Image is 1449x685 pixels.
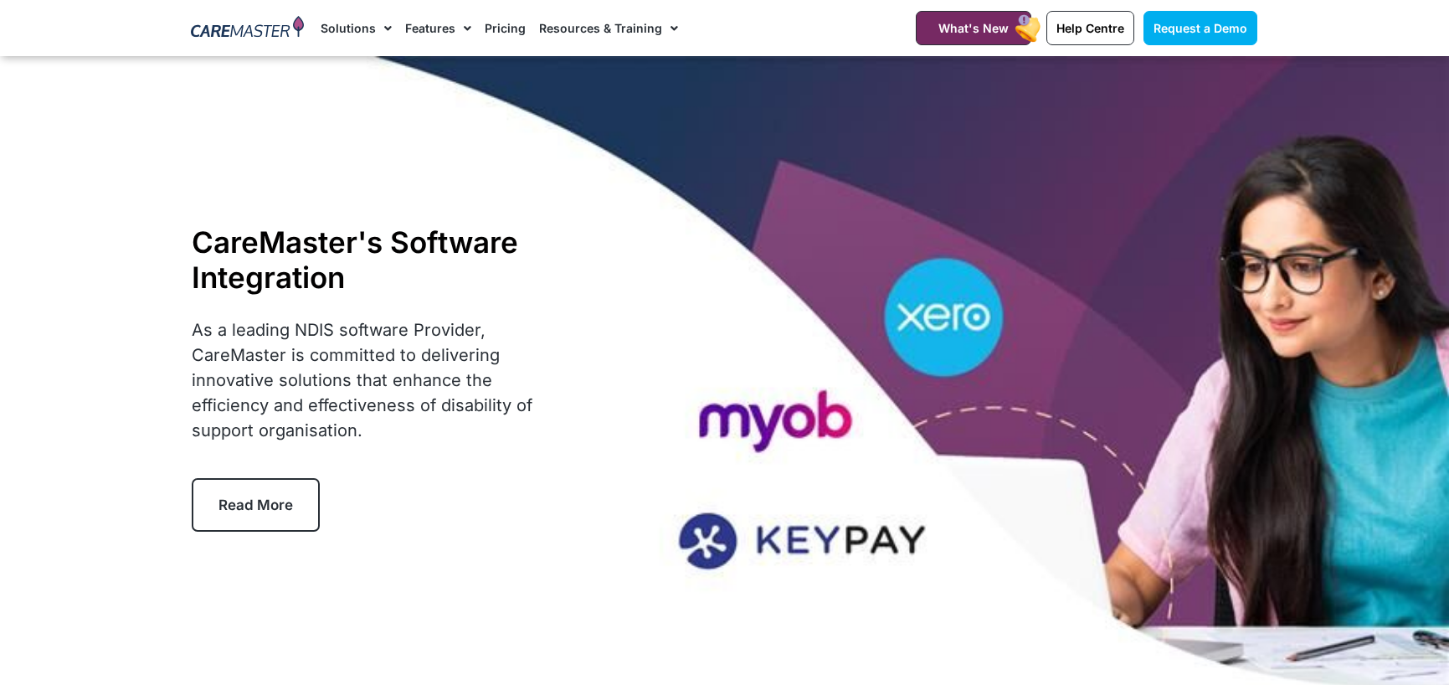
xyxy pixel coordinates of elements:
[1154,21,1247,35] span: Request a Demo
[191,16,304,41] img: CareMaster Logo
[1143,11,1257,45] a: Request a Demo
[1056,21,1124,35] span: Help Centre
[192,317,554,443] p: As a leading NDIS software Provider, CareMaster is committed to delivering innovative solutions t...
[938,21,1009,35] span: What's New
[192,478,320,532] a: Read More
[1046,11,1134,45] a: Help Centre
[916,11,1031,45] a: What's New
[218,497,293,513] span: Read More
[192,224,554,295] h1: CareMaster's Software Integration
